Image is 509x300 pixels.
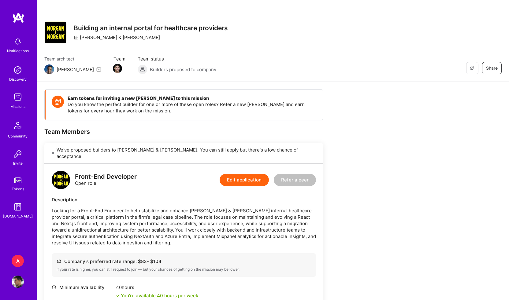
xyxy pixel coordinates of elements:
[274,174,316,186] button: Refer a peer
[10,103,25,110] div: Missions
[74,34,160,41] div: [PERSON_NAME] & [PERSON_NAME]
[44,56,101,62] span: Team architect
[8,133,28,139] div: Community
[14,177,21,183] img: tokens
[10,118,25,133] img: Community
[113,64,122,73] img: Team Member Avatar
[12,255,24,267] div: A
[113,63,121,74] a: Team Member Avatar
[57,267,311,272] div: If your rate is higher, you can still request to join — but your chances of getting on the missio...
[7,48,29,54] div: Notifications
[52,96,64,108] img: Token icon
[96,67,101,72] i: icon Mail
[9,76,27,82] div: Discovery
[12,91,24,103] img: teamwork
[68,96,317,101] h4: Earn tokens for inviting a new [PERSON_NAME] to this mission
[3,213,33,219] div: [DOMAIN_NAME]
[138,64,147,74] img: Builders proposed to company
[10,255,25,267] a: A
[74,24,228,32] h3: Building an internal portal for healthcare providers
[52,207,316,246] p: Looking for a Front-End Engineer to help stabilize and enhance [PERSON_NAME] & [PERSON_NAME] inte...
[220,174,269,186] button: Edit application
[57,66,94,73] div: [PERSON_NAME]
[486,65,498,71] span: Share
[57,258,311,265] div: Company’s preferred rate range: $ 83 - $ 104
[10,276,25,288] a: User Avatar
[12,12,24,23] img: logo
[116,284,198,291] div: 40 hours
[482,62,502,74] button: Share
[12,186,24,192] div: Tokens
[57,259,61,264] i: icon Cash
[116,294,120,298] i: icon Check
[44,64,54,74] img: Team Architect
[52,285,56,290] i: icon Clock
[52,171,70,189] img: logo
[113,56,125,62] span: Team
[52,196,316,203] div: Description
[75,174,137,186] div: Open role
[74,35,79,40] i: icon CompanyGray
[44,128,323,136] div: Team Members
[44,143,323,163] div: We've proposed builders to [PERSON_NAME] & [PERSON_NAME]. You can still apply but there's a low c...
[12,201,24,213] img: guide book
[12,276,24,288] img: User Avatar
[13,160,23,166] div: Invite
[52,284,113,291] div: Minimum availability
[68,101,317,114] p: Do you know the perfect builder for one or more of these open roles? Refer a new [PERSON_NAME] an...
[470,66,474,71] i: icon EyeClosed
[12,35,24,48] img: bell
[75,174,137,180] div: Front-End Developer
[12,148,24,160] img: Invite
[44,21,66,43] img: Company Logo
[12,64,24,76] img: discovery
[150,66,216,73] span: Builders proposed to company
[138,56,216,62] span: Team status
[116,292,198,299] div: You're available 40 hours per week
